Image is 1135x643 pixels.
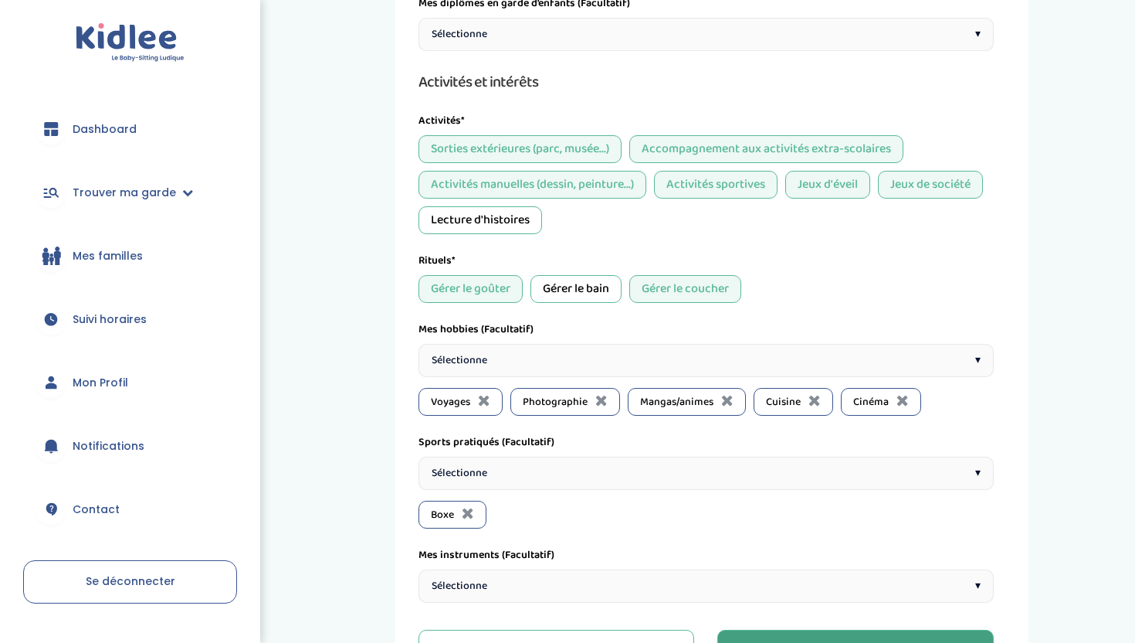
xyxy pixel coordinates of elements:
div: Accompagnement aux activités extra-scolaires [629,135,903,163]
span: Notifications [73,438,144,454]
img: logo.svg [76,23,185,63]
a: Mon Profil [23,355,237,410]
div: Jeux d'éveil [785,171,870,199]
span: Mon Profil [73,375,128,391]
label: Mes instruments (Facultatif) [418,547,554,563]
span: Sélectionne [432,465,487,481]
div: Gérer le bain [530,275,622,303]
span: ▾ [975,26,981,43]
span: Mangas/animes [640,394,713,410]
span: Photographie [523,394,588,410]
a: Suivi horaires [23,291,237,347]
label: Rituels* [418,253,456,269]
span: Voyages [431,394,470,410]
span: Cinéma [853,394,889,410]
div: Activités manuelles (dessin, peinture...) [418,171,646,199]
a: Mes familles [23,228,237,284]
span: Boxe [431,507,454,523]
span: Sélectionne [432,352,487,369]
span: Sélectionne [432,578,487,594]
span: Activités et intérêts [418,70,538,94]
span: Se déconnecter [86,573,175,589]
div: Sorties extérieures (parc, musée...) [418,135,622,163]
div: Jeux de société [878,171,983,199]
span: Dashboard [73,121,137,138]
span: Suivi horaires [73,311,147,328]
span: ▾ [975,578,981,594]
a: Dashboard [23,101,237,157]
span: Trouver ma garde [73,185,176,201]
label: Sports pratiqués (Facultatif) [418,434,554,451]
label: Mes hobbies (Facultatif) [418,321,534,338]
label: Activités* [418,113,465,129]
div: Activités sportives [654,171,778,199]
span: Contact [73,502,120,518]
span: ▾ [975,465,981,481]
div: Gérer le coucher [629,275,741,303]
span: Cuisine [766,394,801,410]
span: Mes familles [73,248,143,264]
a: Se déconnecter [23,560,237,604]
div: Gérer le goûter [418,275,523,303]
a: Trouver ma garde [23,165,237,220]
div: Lecture d'histoires [418,206,542,234]
span: Sélectionne [432,26,487,43]
span: ▾ [975,352,981,369]
a: Notifications [23,418,237,474]
a: Contact [23,481,237,537]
